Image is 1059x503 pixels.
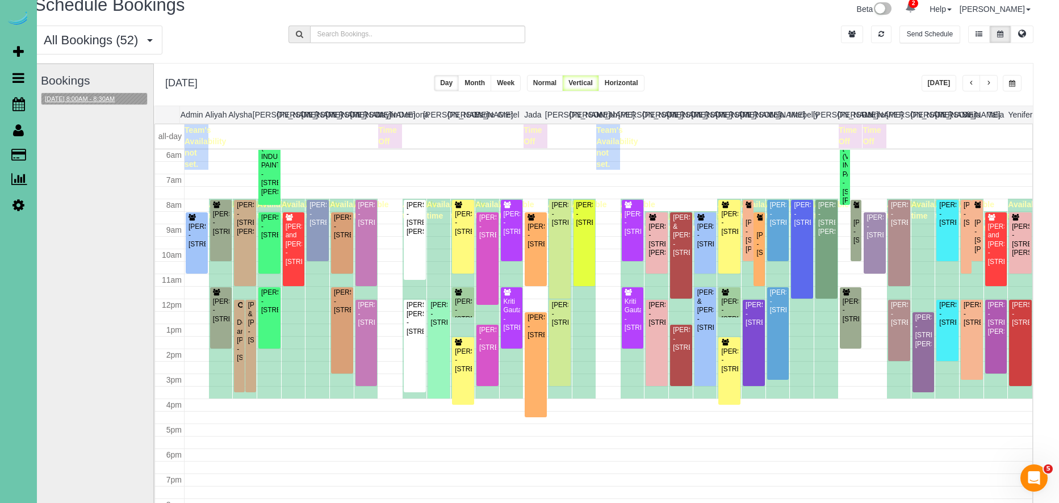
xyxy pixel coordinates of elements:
th: [PERSON_NAME] [667,106,691,123]
th: Jerrah [594,106,618,123]
div: [PERSON_NAME] - [STREET_ADDRESS][PERSON_NAME] [1011,223,1029,258]
span: Available time [475,200,510,220]
div: [PERSON_NAME] - [STREET_ADDRESS] [212,297,230,324]
h2: [DATE] [165,75,198,89]
div: [PERSON_NAME] - [STREET_ADDRESS][PERSON_NAME] [915,313,932,349]
span: 5 [1044,464,1053,473]
span: Available time [742,200,776,220]
span: Available time [887,200,922,220]
th: [PERSON_NAME] [813,106,838,123]
th: [PERSON_NAME] [423,106,447,123]
div: [PERSON_NAME] - [STREET_ADDRESS] [756,231,762,257]
div: [PERSON_NAME] - [STREET_ADDRESS] [454,347,472,374]
div: [PERSON_NAME] - [STREET_ADDRESS][PERSON_NAME] [745,219,751,254]
th: Esme [472,106,496,123]
button: Send Schedule [899,26,960,43]
div: [PERSON_NAME] & [PERSON_NAME] - [STREET_ADDRESS] [672,213,690,257]
span: Available time [984,212,1019,233]
span: 9am [166,225,182,234]
th: Talia [983,106,1008,123]
div: [PERSON_NAME] - [STREET_ADDRESS][PERSON_NAME] [236,201,254,236]
div: [PERSON_NAME] - [STREET_ADDRESS] [721,210,738,236]
img: New interface [873,2,891,17]
span: 1pm [166,325,182,334]
th: [PERSON_NAME] [886,106,911,123]
span: Available time [500,200,534,220]
div: [PERSON_NAME] - [STREET_ADDRESS] [721,297,738,324]
span: Available time [282,200,316,220]
div: [PERSON_NAME] - [STREET_ADDRESS] [309,201,327,227]
div: [PERSON_NAME] - [STREET_ADDRESS] [866,213,884,240]
div: [PERSON_NAME] - [STREET_ADDRESS] [358,301,375,327]
th: [PERSON_NAME] [302,106,326,123]
span: 11am [162,275,182,284]
div: [PERSON_NAME] - [STREET_ADDRESS] [721,347,738,374]
span: Available time [717,200,752,220]
th: [PERSON_NAME] [911,106,935,123]
th: [PERSON_NAME] [838,106,862,123]
div: [PERSON_NAME] - [STREET_ADDRESS] [333,213,351,240]
button: [DATE] [922,75,957,91]
span: Available time [644,212,679,233]
div: [PERSON_NAME] - [STREET_ADDRESS] [890,301,908,327]
div: [PERSON_NAME] - [STREET_ADDRESS] [624,210,642,236]
div: [PERSON_NAME] - [STREET_ADDRESS] [261,288,278,315]
button: Normal [527,75,563,91]
div: [PERSON_NAME] - [STREET_ADDRESS] [358,201,375,227]
div: [PERSON_NAME] - [STREET_ADDRESS] [672,326,690,352]
a: Automaid Logo [7,11,30,27]
div: [PERSON_NAME] - [STREET_ADDRESS] [479,326,496,352]
div: [PERSON_NAME] - [STREET_ADDRESS] [503,210,521,236]
span: Available time [1008,200,1043,220]
th: [PERSON_NAME] [545,106,570,123]
th: Lola [764,106,789,123]
button: All Bookings (52) [34,26,162,55]
span: 8am [166,200,182,209]
span: Available time [427,200,462,220]
th: [PERSON_NAME] [350,106,374,123]
div: [PERSON_NAME] - [STREET_ADDRESS] [697,223,714,249]
a: Help [930,5,952,14]
span: Available time [911,200,946,220]
th: Demona [399,106,423,123]
div: [PERSON_NAME] - [STREET_ADDRESS] [939,301,956,327]
span: Available time [451,200,485,220]
a: Beta [857,5,892,14]
div: [PERSON_NAME] - [STREET_ADDRESS][PERSON_NAME] [406,201,424,236]
div: Kriti Gautama - [STREET_ADDRESS] [624,297,642,333]
button: Horizontal [598,75,644,91]
input: Search Bookings.. [310,26,526,43]
span: 5pm [166,425,182,434]
span: Available time [766,200,801,220]
div: [PERSON_NAME] - [STREET_ADDRESS] [842,297,860,324]
span: 7am [166,175,182,185]
span: Available time [790,200,824,220]
a: [PERSON_NAME] [960,5,1031,14]
div: [PERSON_NAME] - [STREET_ADDRESS] [963,201,969,227]
div: [PERSON_NAME] - [STREET_ADDRESS] [890,201,908,227]
div: [PERSON_NAME] - [STREET_ADDRESS] [454,297,472,324]
button: Month [458,75,491,91]
span: Available time [960,200,994,220]
div: [PERSON_NAME] - [STREET_ADDRESS] [769,288,787,315]
div: [PERSON_NAME] & [PERSON_NAME] - [STREET_ADDRESS] [248,301,254,345]
div: [PERSON_NAME] - [STREET_ADDRESS][PERSON_NAME] [987,301,1005,336]
span: All Bookings (52) [44,33,144,47]
span: Available time [209,200,244,220]
span: 7pm [166,475,182,484]
button: [DATE] 8:00AM - 8:30AM [41,93,118,105]
span: Available time [403,200,437,220]
th: [PERSON_NAME] [618,106,643,123]
div: [PERSON_NAME] - [STREET_ADDRESS] [853,219,859,245]
div: [PERSON_NAME] - [STREET_ADDRESS] [769,201,787,227]
th: [PERSON_NAME] [691,106,715,123]
span: Available time [693,212,728,233]
div: [PERSON_NAME] - [STREET_ADDRESS] [212,210,230,236]
div: [PERSON_NAME] (VIKING INDUSTRIAL PAINTING) - [STREET_ADDRESS][PERSON_NAME] [842,144,848,205]
th: Alysha [228,106,253,123]
th: Siara [960,106,984,123]
button: Week [491,75,521,91]
span: Available time [548,200,583,220]
span: Available time [572,200,607,220]
th: Marbelly [789,106,813,123]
